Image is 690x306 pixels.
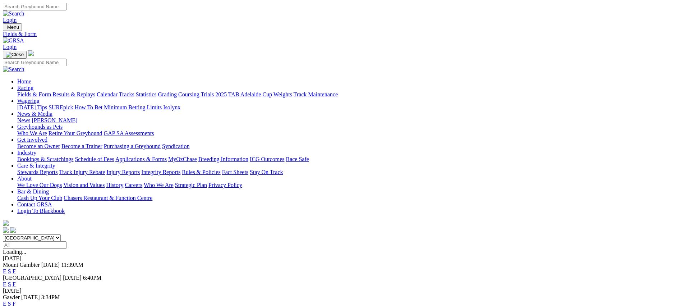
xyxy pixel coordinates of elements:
[61,143,102,149] a: Become a Trainer
[162,143,189,149] a: Syndication
[3,249,26,255] span: Loading...
[215,91,272,97] a: 2025 TAB Adelaide Cup
[175,182,207,188] a: Strategic Plan
[41,262,60,268] span: [DATE]
[17,111,52,117] a: News & Media
[63,182,105,188] a: Vision and Values
[201,91,214,97] a: Trials
[178,91,199,97] a: Coursing
[17,143,687,150] div: Get Involved
[13,268,16,274] a: F
[3,3,66,10] input: Search
[17,85,33,91] a: Racing
[250,156,284,162] a: ICG Outcomes
[17,201,52,207] a: Contact GRSA
[3,275,61,281] span: [GEOGRAPHIC_DATA]
[17,169,57,175] a: Stewards Reports
[3,294,20,300] span: Gawler
[3,10,24,17] img: Search
[17,124,63,130] a: Greyhounds as Pets
[286,156,309,162] a: Race Safe
[17,98,40,104] a: Wagering
[17,150,36,156] a: Industry
[3,44,17,50] a: Login
[115,156,167,162] a: Applications & Forms
[17,208,65,214] a: Login To Blackbook
[21,294,40,300] span: [DATE]
[7,24,19,30] span: Menu
[3,23,22,31] button: Toggle navigation
[64,195,152,201] a: Chasers Restaurant & Function Centre
[52,91,95,97] a: Results & Replays
[119,91,134,97] a: Tracks
[17,117,30,123] a: News
[17,130,687,137] div: Greyhounds as Pets
[17,169,687,175] div: Care & Integrity
[17,188,49,195] a: Bar & Dining
[75,156,114,162] a: Schedule of Fees
[168,156,197,162] a: MyOzChase
[3,17,17,23] a: Login
[158,91,177,97] a: Grading
[75,104,103,110] a: How To Bet
[3,51,27,59] button: Toggle navigation
[17,156,687,163] div: Industry
[17,104,687,111] div: Wagering
[3,255,687,262] div: [DATE]
[17,130,47,136] a: Who We Are
[17,137,47,143] a: Get Involved
[49,104,73,110] a: SUREpick
[17,195,687,201] div: Bar & Dining
[83,275,102,281] span: 6:40PM
[208,182,242,188] a: Privacy Policy
[3,37,24,44] img: GRSA
[17,195,62,201] a: Cash Up Your Club
[3,66,24,73] img: Search
[28,50,34,56] img: logo-grsa-white.png
[3,220,9,226] img: logo-grsa-white.png
[61,262,83,268] span: 11:39AM
[17,182,687,188] div: About
[125,182,142,188] a: Careers
[3,241,66,249] input: Select date
[17,78,31,85] a: Home
[17,182,62,188] a: We Love Our Dogs
[141,169,180,175] a: Integrity Reports
[8,268,11,274] a: S
[163,104,180,110] a: Isolynx
[17,91,687,98] div: Racing
[8,281,11,287] a: S
[6,52,24,58] img: Close
[17,117,687,124] div: News & Media
[106,169,140,175] a: Injury Reports
[63,275,82,281] span: [DATE]
[13,281,16,287] a: F
[136,91,157,97] a: Statistics
[3,31,687,37] a: Fields & Form
[294,91,338,97] a: Track Maintenance
[104,130,154,136] a: GAP SA Assessments
[222,169,248,175] a: Fact Sheets
[273,91,292,97] a: Weights
[3,227,9,233] img: facebook.svg
[17,91,51,97] a: Fields & Form
[17,163,55,169] a: Care & Integrity
[17,175,32,182] a: About
[17,143,60,149] a: Become an Owner
[198,156,248,162] a: Breeding Information
[3,262,40,268] span: Mount Gambier
[250,169,283,175] a: Stay On Track
[3,281,6,287] a: E
[106,182,123,188] a: History
[144,182,174,188] a: Who We Are
[3,59,66,66] input: Search
[10,227,16,233] img: twitter.svg
[182,169,221,175] a: Rules & Policies
[49,130,102,136] a: Retire Your Greyhound
[3,288,687,294] div: [DATE]
[3,268,6,274] a: E
[104,143,161,149] a: Purchasing a Greyhound
[41,294,60,300] span: 3:34PM
[97,91,118,97] a: Calendar
[104,104,162,110] a: Minimum Betting Limits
